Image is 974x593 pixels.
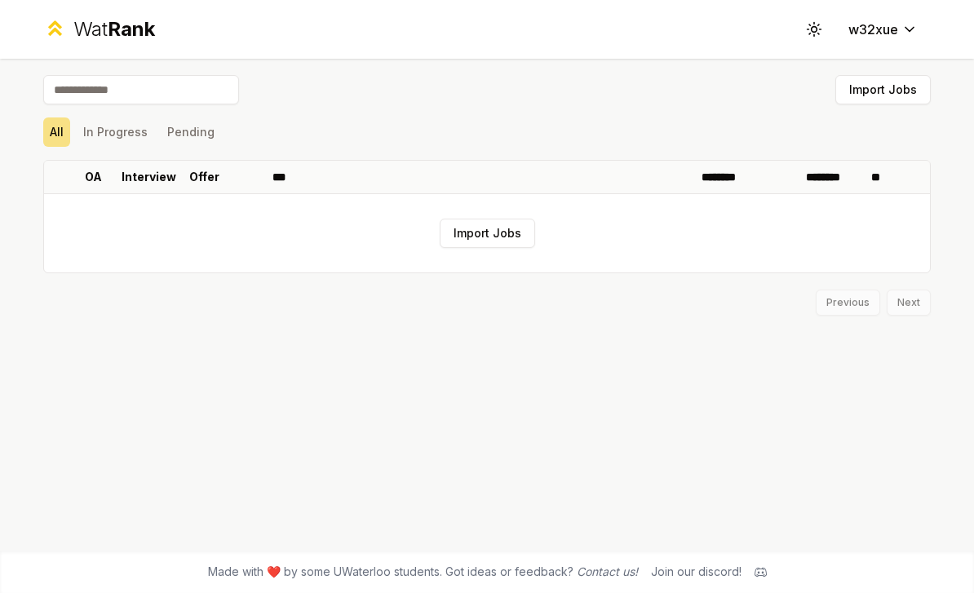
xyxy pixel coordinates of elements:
button: Import Jobs [440,219,535,248]
button: Import Jobs [835,75,931,104]
span: w32xue [848,20,898,39]
p: Interview [122,169,176,185]
button: Pending [161,117,221,147]
a: Contact us! [577,564,638,578]
span: Rank [108,17,155,41]
a: WatRank [43,16,155,42]
span: Made with ❤️ by some UWaterloo students. Got ideas or feedback? [208,564,638,580]
p: Offer [189,169,219,185]
button: w32xue [835,15,931,44]
div: Wat [73,16,155,42]
button: In Progress [77,117,154,147]
div: Join our discord! [651,564,742,580]
p: OA [85,169,102,185]
button: All [43,117,70,147]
